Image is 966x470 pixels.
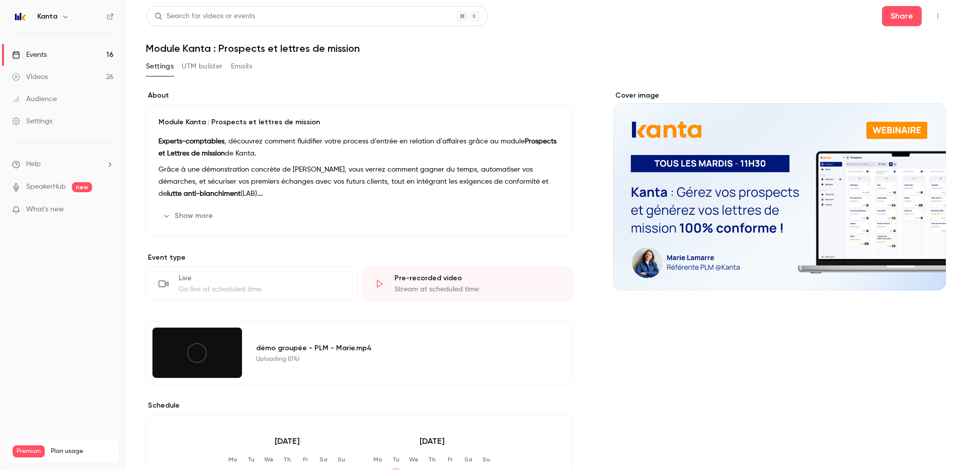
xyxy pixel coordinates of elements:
p: Mo [370,455,386,463]
div: Go live at scheduled time [179,284,345,294]
div: Search for videos or events [154,11,255,22]
strong: lutte anti-blanchiment [167,190,240,197]
div: Videos [12,72,48,82]
p: Fr [297,455,313,463]
div: Audience [12,94,57,104]
h6: Kanta [37,12,57,22]
div: démo groupée - PLM - Marie.mp4 [256,343,549,353]
div: Uploading (0%) [256,355,549,363]
div: Pre-recorded video [394,273,561,283]
p: Tu [388,455,404,463]
p: Su [478,455,495,463]
p: Mo [225,455,241,463]
p: Event type [146,253,573,263]
button: Show more [158,208,219,224]
li: help-dropdown-opener [12,159,114,170]
div: Events [12,50,47,60]
button: Settings [146,58,174,74]
div: Pre-recorded videoStream at scheduled time [362,267,574,301]
p: [DATE] [225,435,350,447]
p: Su [334,455,350,463]
iframe: Noticeable Trigger [102,205,114,214]
p: Module Kanta : Prospects et lettres de mission [158,117,560,127]
p: We [406,455,422,463]
label: Cover image [613,91,946,101]
span: Help [26,159,41,170]
p: , découvrez comment fluidifier votre process d’entrée en relation d'affaires grâce au module de K... [158,135,560,160]
label: About [146,91,573,101]
div: LiveGo live at scheduled time [146,267,358,301]
div: Settings [12,116,52,126]
p: Sa [460,455,476,463]
button: Share [882,6,922,26]
p: Th [279,455,295,463]
p: Grâce à une démonstration concrète de [PERSON_NAME], vous verrez comment gagner du temps, automat... [158,164,560,200]
strong: Experts-comptables [158,138,224,145]
section: Cover image [613,91,946,290]
span: Plan usage [51,447,113,455]
p: Th [424,455,440,463]
p: Sa [315,455,332,463]
span: Premium [13,445,45,457]
button: Emails [231,58,252,74]
span: new [72,182,92,192]
button: UTM builder [182,58,222,74]
p: Schedule [146,401,573,411]
p: [DATE] [370,435,495,447]
p: We [261,455,277,463]
img: Kanta [13,9,29,25]
a: SpeakerHub [26,182,66,192]
span: What's new [26,204,64,215]
p: Fr [442,455,458,463]
h1: Module Kanta : Prospects et lettres de mission [146,42,946,54]
div: Live [179,273,345,283]
div: Stream at scheduled time [394,284,561,294]
p: Tu [243,455,259,463]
